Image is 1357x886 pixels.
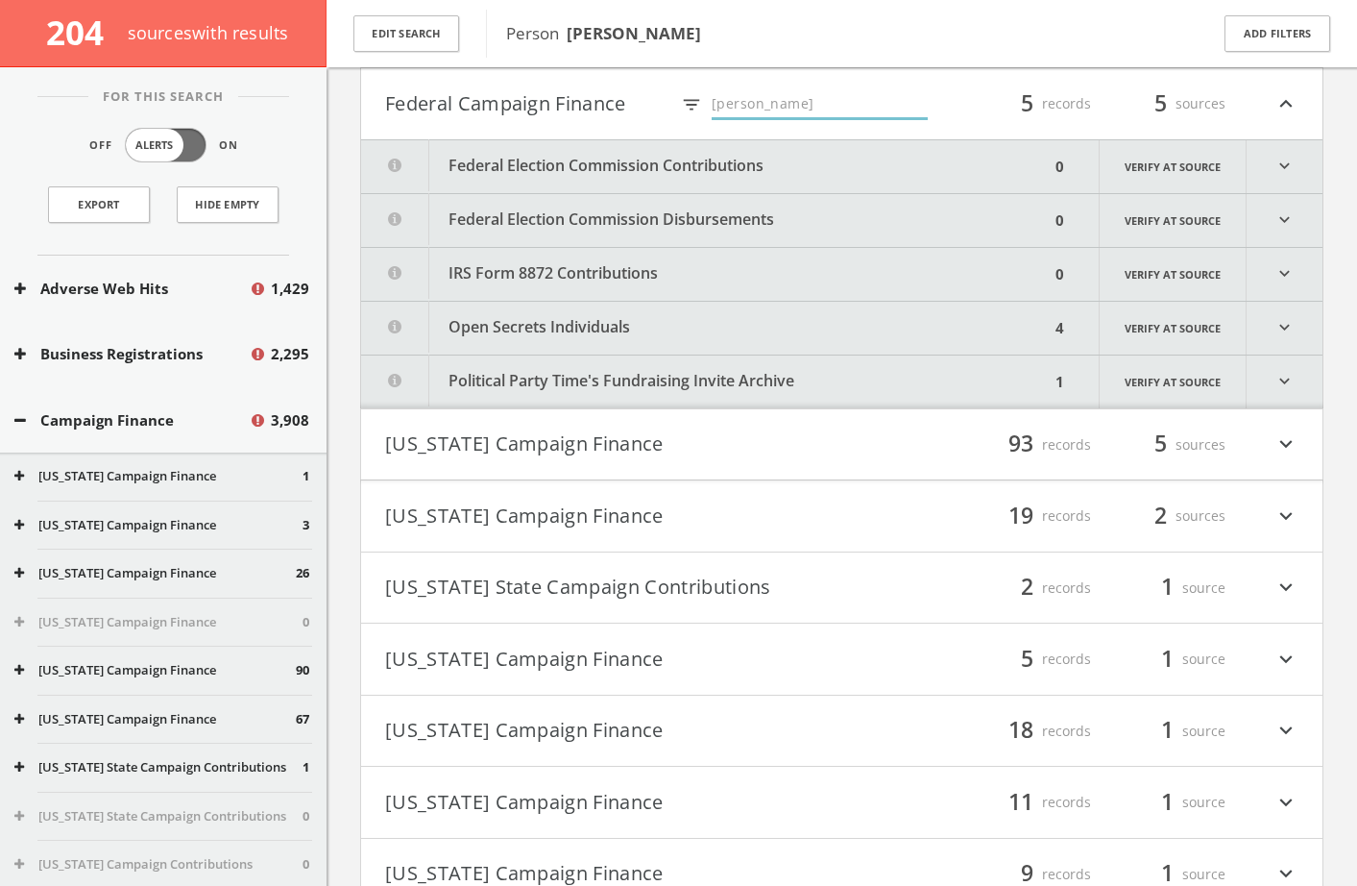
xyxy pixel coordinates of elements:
[712,90,928,120] input: type to filter
[1247,302,1322,355] i: expand_more
[1012,86,1042,120] span: 5
[219,137,238,154] span: On
[296,661,309,680] span: 90
[1050,194,1070,247] div: 0
[303,467,309,486] span: 1
[1099,248,1247,301] a: Verify at source
[976,500,1091,532] div: records
[1247,140,1322,193] i: expand_more
[1146,499,1175,532] span: 2
[1110,786,1225,819] div: source
[1247,194,1322,247] i: expand_more
[128,21,289,44] span: source s with results
[1273,87,1298,120] i: expand_less
[1050,356,1070,408] div: 1
[46,10,120,55] span: 204
[48,186,150,223] a: Export
[14,343,249,365] button: Business Registrations
[303,613,309,632] span: 0
[1273,715,1298,748] i: expand_more
[1099,140,1247,193] a: Verify at source
[567,22,701,44] b: [PERSON_NAME]
[506,22,701,44] span: Person
[385,429,842,461] button: [US_STATE] Campaign Finance
[1099,302,1247,355] a: Verify at source
[1224,15,1330,53] button: Add Filters
[296,710,309,729] span: 67
[1050,302,1070,355] div: 4
[1247,356,1322,408] i: expand_more
[1110,572,1225,604] div: source
[1000,428,1042,461] span: 93
[1110,500,1225,532] div: sources
[1152,642,1182,676] span: 1
[976,715,1091,748] div: records
[1152,571,1182,604] span: 1
[1273,500,1298,532] i: expand_more
[1099,194,1247,247] a: Verify at source
[385,643,842,676] button: [US_STATE] Campaign Finance
[361,356,1050,408] button: Political Party Time's Fundraising Invite Archive
[1050,140,1070,193] div: 0
[14,613,303,632] button: [US_STATE] Campaign Finance
[353,15,459,53] button: Edit Search
[1152,714,1182,748] span: 1
[1000,785,1042,819] span: 11
[361,248,1050,301] button: IRS Form 8872 Contributions
[14,758,303,777] button: [US_STATE] State Campaign Contributions
[1012,571,1042,604] span: 2
[385,572,842,604] button: [US_STATE] State Campaign Contributions
[14,710,296,729] button: [US_STATE] Campaign Finance
[385,786,842,819] button: [US_STATE] Campaign Finance
[976,572,1091,604] div: records
[14,564,296,583] button: [US_STATE] Campaign Finance
[1050,248,1070,301] div: 0
[1110,429,1225,461] div: sources
[1110,643,1225,676] div: source
[303,807,309,826] span: 0
[385,87,668,120] button: Federal Campaign Finance
[14,807,303,826] button: [US_STATE] State Campaign Contributions
[1152,785,1182,819] span: 1
[14,855,303,874] button: [US_STATE] Campaign Contributions
[1273,572,1298,604] i: expand_more
[361,140,1050,193] button: Federal Election Commission Contributions
[681,94,702,115] i: filter_list
[14,409,249,431] button: Campaign Finance
[1146,86,1175,120] span: 5
[271,343,309,365] span: 2,295
[14,661,296,680] button: [US_STATE] Campaign Finance
[1099,356,1247,408] a: Verify at source
[976,87,1091,120] div: records
[1247,248,1322,301] i: expand_more
[1110,715,1225,748] div: source
[271,409,309,431] span: 3,908
[361,302,1050,355] button: Open Secrets Individuals
[303,758,309,777] span: 1
[1012,642,1042,676] span: 5
[1273,643,1298,676] i: expand_more
[14,278,249,300] button: Adverse Web Hits
[14,516,303,535] button: [US_STATE] Campaign Finance
[1273,429,1298,461] i: expand_more
[177,186,279,223] button: Hide Empty
[385,715,842,748] button: [US_STATE] Campaign Finance
[976,786,1091,819] div: records
[88,87,238,107] span: For This Search
[1000,714,1042,748] span: 18
[303,516,309,535] span: 3
[296,564,309,583] span: 26
[271,278,309,300] span: 1,429
[361,194,1050,247] button: Federal Election Commission Disbursements
[303,855,309,874] span: 0
[1273,786,1298,819] i: expand_more
[1146,428,1175,461] span: 5
[385,500,842,532] button: [US_STATE] Campaign Finance
[14,467,303,486] button: [US_STATE] Campaign Finance
[1110,87,1225,120] div: sources
[1000,499,1042,532] span: 19
[89,137,112,154] span: Off
[976,429,1091,461] div: records
[976,643,1091,676] div: records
